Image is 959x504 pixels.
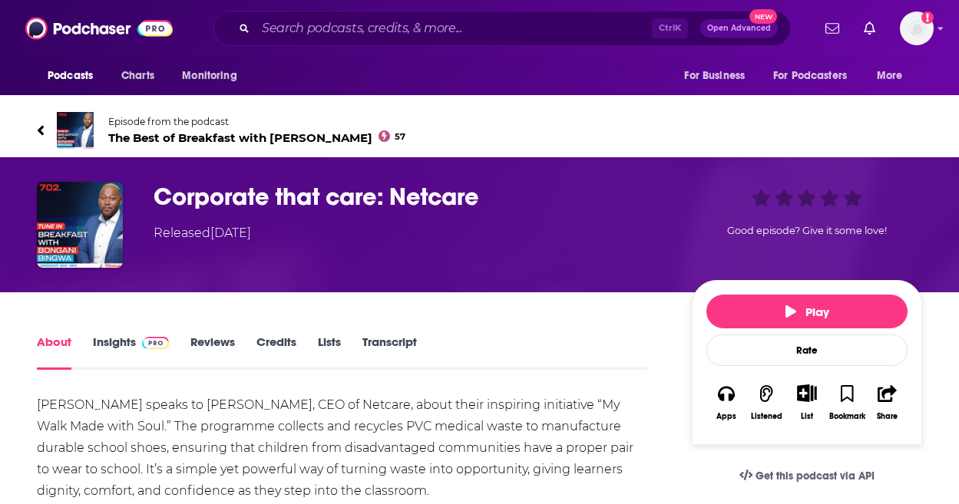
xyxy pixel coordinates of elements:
[763,61,869,91] button: open menu
[877,412,898,421] div: Share
[190,334,235,370] a: Reviews
[57,112,94,149] img: The Best of Breakfast with Bongani Bingwa
[706,295,908,328] button: Play
[684,65,745,87] span: For Business
[93,334,169,370] a: InsightsPodchaser Pro
[256,16,652,41] input: Search podcasts, credits, & more...
[700,19,778,38] button: Open AdvancedNew
[921,12,934,24] svg: Add a profile image
[37,61,113,91] button: open menu
[142,337,169,349] img: Podchaser Pro
[727,225,887,236] span: Good episode? Give it some love!
[108,130,405,145] span: The Best of Breakfast with [PERSON_NAME]
[256,334,296,370] a: Credits
[756,469,875,483] span: Get this podcast via API
[706,334,908,366] div: Rate
[900,12,934,45] img: User Profile
[213,11,791,46] div: Search podcasts, credits, & more...
[154,182,667,212] h1: Corporate that care: Netcare
[108,116,405,127] span: Episode from the podcast
[154,224,251,242] div: Released [DATE]
[829,412,865,421] div: Bookmark
[395,133,405,140] span: 57
[749,9,777,24] span: New
[727,457,887,495] a: Get this podcast via API
[791,384,822,401] button: Show More Button
[866,61,922,91] button: open menu
[787,374,827,430] div: Show More ButtonList
[37,182,123,268] img: Corporate that care: Netcare
[48,65,93,87] span: Podcasts
[121,65,154,87] span: Charts
[877,65,903,87] span: More
[801,411,813,421] div: List
[673,61,764,91] button: open menu
[868,374,908,430] button: Share
[751,412,782,421] div: Listened
[362,334,417,370] a: Transcript
[900,12,934,45] button: Show profile menu
[171,61,256,91] button: open menu
[37,112,922,149] a: The Best of Breakfast with Bongani BingwaEpisode from the podcastThe Best of Breakfast with [PERS...
[37,334,71,370] a: About
[716,412,736,421] div: Apps
[900,12,934,45] span: Logged in as esmith_bg
[318,334,341,370] a: Lists
[182,65,236,87] span: Monitoring
[827,374,867,430] button: Bookmark
[652,18,688,38] span: Ctrl K
[25,14,173,43] img: Podchaser - Follow, Share and Rate Podcasts
[111,61,164,91] a: Charts
[706,374,746,430] button: Apps
[707,25,771,32] span: Open Advanced
[819,15,845,41] a: Show notifications dropdown
[746,374,786,430] button: Listened
[773,65,847,87] span: For Podcasters
[785,305,829,319] span: Play
[858,15,881,41] a: Show notifications dropdown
